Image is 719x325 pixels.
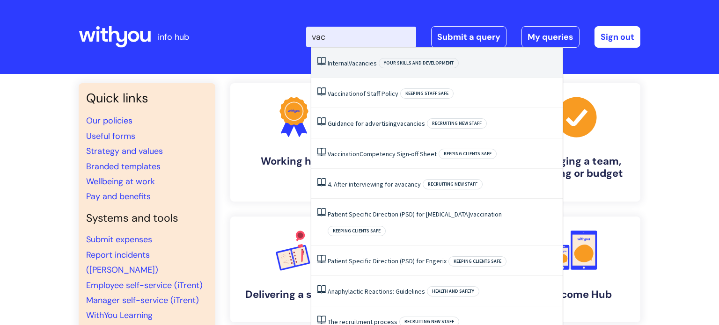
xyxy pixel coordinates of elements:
span: Vacancies [349,59,377,67]
input: Search [306,27,416,47]
a: Patient Specific Direction (PSD) for [MEDICAL_DATA]vaccination [328,210,502,218]
p: info hub [158,29,189,44]
a: Manager self-service (iTrent) [86,295,199,306]
h4: Delivering a service [238,289,350,301]
a: Submit expenses [86,234,152,245]
a: Useful forms [86,130,135,142]
a: Pay and benefits [86,191,151,202]
a: InternalVacancies [328,59,377,67]
span: Keeping clients safe [328,226,386,236]
span: Health and safety [427,286,479,296]
h4: Systems and tools [86,212,208,225]
a: Welcome Hub [513,217,640,322]
span: Your skills and development [379,58,459,68]
a: Strategy and values [86,145,163,157]
a: Our policies [86,115,132,126]
a: Report incidents ([PERSON_NAME]) [86,249,158,275]
h4: Welcome Hub [521,289,633,301]
a: WithYou Learning [86,310,153,321]
a: Anaphylactic Reactions: Guidelines [328,287,425,296]
span: Vaccination [328,150,359,158]
a: Vaccinationof Staff Policy [328,89,398,98]
h4: Working here [238,155,350,167]
span: Keeping staff safe [400,88,454,99]
a: VaccinationCompetency Sign-off Sheet [328,150,437,158]
h3: Quick links [86,91,208,106]
div: | - [306,26,640,48]
span: vacancy [398,180,421,188]
a: Wellbeing at work [86,176,155,187]
a: 4. After interviewing for avacancy [328,180,421,188]
a: Sign out [594,26,640,48]
a: Guidance for advertisingvacancies [328,119,425,128]
span: Keeping clients safe [448,256,506,267]
a: Delivering a service [230,217,358,322]
span: Recruiting new staff [423,179,483,189]
span: vacancies [397,119,425,128]
a: Patient Specific Direction (PSD) for Engerix [328,257,447,265]
span: Vaccination [328,89,359,98]
a: My queries [521,26,580,48]
a: Working here [230,83,358,202]
a: Employee self-service (iTrent) [86,280,203,291]
span: vaccination [470,210,502,218]
a: Branded templates [86,161,161,172]
a: Managing a team, building or budget [513,83,640,202]
a: Submit a query [431,26,506,48]
span: Recruiting new staff [427,118,487,129]
h4: Managing a team, building or budget [521,155,633,180]
span: Keeping clients safe [439,149,497,159]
